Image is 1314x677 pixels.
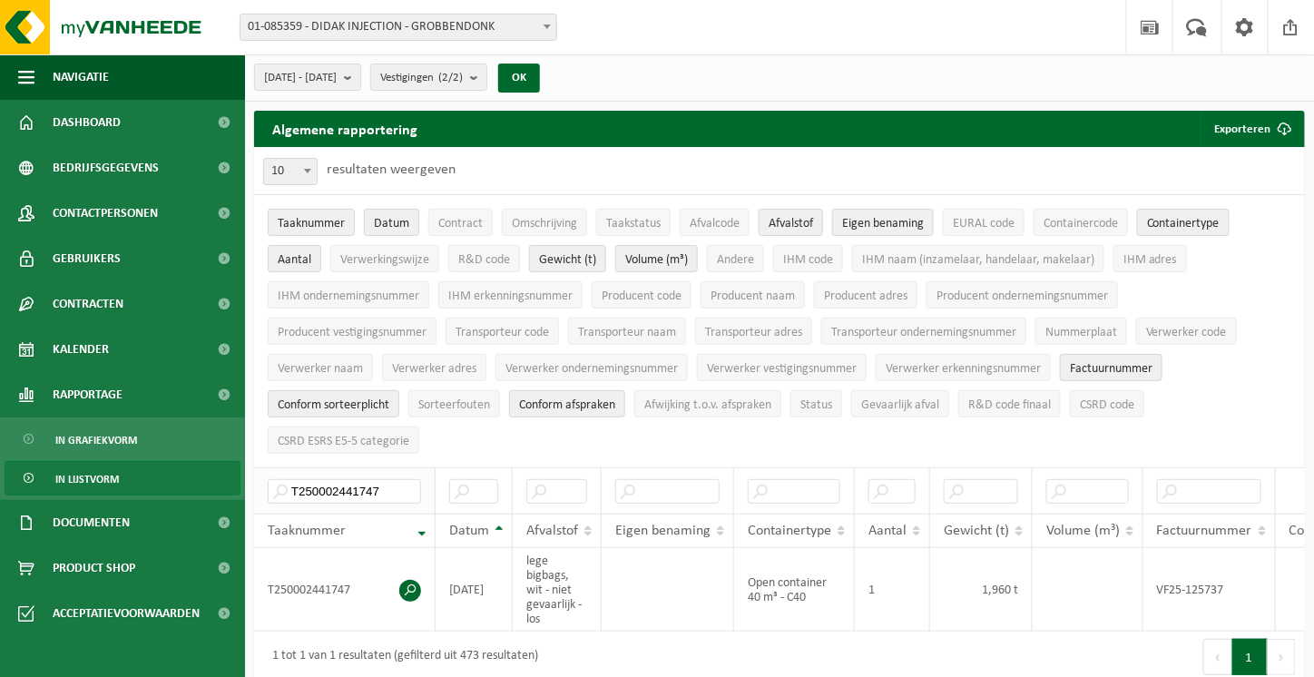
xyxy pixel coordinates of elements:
[958,390,1061,417] button: R&D code finaalR&amp;D code finaal: Activate to sort
[53,327,109,372] span: Kalender
[364,209,419,236] button: DatumDatum: Activate to sort
[268,209,355,236] button: TaaknummerTaaknummer: Activate to remove sorting
[1201,111,1303,147] button: Exporteren
[711,289,795,303] span: Producent naam
[814,281,917,309] button: Producent adresProducent adres: Activate to sort
[240,14,557,41] span: 01-085359 - DIDAK INJECTION - GROBBENDONK
[408,390,500,417] button: SorteerfoutenSorteerfouten: Activate to sort
[852,245,1104,272] button: IHM naam (inzamelaar, handelaar, makelaar)IHM naam (inzamelaar, handelaar, makelaar): Activate to...
[1146,326,1227,339] span: Verwerker code
[448,289,573,303] span: IHM erkenningsnummer
[1137,209,1230,236] button: ContainertypeContainertype: Activate to sort
[53,281,123,327] span: Contracten
[268,427,419,454] button: CSRD ESRS E5-5 categorieCSRD ESRS E5-5 categorie: Activate to sort
[502,209,587,236] button: OmschrijvingOmschrijving: Activate to sort
[936,289,1108,303] span: Producent ondernemingsnummer
[707,362,857,376] span: Verwerker vestigingsnummer
[1046,524,1120,538] span: Volume (m³)
[1232,639,1268,675] button: 1
[428,209,493,236] button: ContractContract: Activate to sort
[1060,354,1162,381] button: FactuurnummerFactuurnummer: Activate to sort
[268,354,373,381] button: Verwerker naamVerwerker naam: Activate to sort
[1268,639,1296,675] button: Next
[568,318,686,345] button: Transporteur naamTransporteur naam: Activate to sort
[701,281,805,309] button: Producent naamProducent naam: Activate to sort
[448,245,520,272] button: R&D codeR&amp;D code: Activate to sort
[278,362,363,376] span: Verwerker naam
[851,390,949,417] button: Gevaarlijk afval : Activate to sort
[1113,245,1187,272] button: IHM adresIHM adres: Activate to sort
[370,64,487,91] button: Vestigingen(2/2)
[1035,318,1127,345] button: NummerplaatNummerplaat: Activate to sort
[278,217,345,231] span: Taaknummer
[278,398,389,412] span: Conform sorteerplicht
[264,159,317,184] span: 10
[438,217,483,231] span: Contract
[264,64,337,92] span: [DATE] - [DATE]
[519,398,615,412] span: Conform afspraken
[268,318,436,345] button: Producent vestigingsnummerProducent vestigingsnummer: Activate to sort
[790,390,842,417] button: StatusStatus: Activate to sort
[644,398,771,412] span: Afwijking t.o.v. afspraken
[1034,209,1128,236] button: ContainercodeContainercode: Activate to sort
[1136,318,1237,345] button: Verwerker codeVerwerker code: Activate to sort
[278,289,419,303] span: IHM ondernemingsnummer
[268,281,429,309] button: IHM ondernemingsnummerIHM ondernemingsnummer: Activate to sort
[263,641,538,673] div: 1 tot 1 van 1 resultaten (gefilterd uit 473 resultaten)
[876,354,1051,381] button: Verwerker erkenningsnummerVerwerker erkenningsnummer: Activate to sort
[634,390,781,417] button: Afwijking t.o.v. afsprakenAfwijking t.o.v. afspraken: Activate to sort
[953,217,1015,231] span: EURAL code
[254,111,436,147] h2: Algemene rapportering
[821,318,1026,345] button: Transporteur ondernemingsnummerTransporteur ondernemingsnummer : Activate to sort
[330,245,439,272] button: VerwerkingswijzeVerwerkingswijze: Activate to sort
[268,245,321,272] button: AantalAantal: Activate to sort
[1080,398,1134,412] span: CSRD code
[526,524,578,538] span: Afvalstof
[436,548,513,632] td: [DATE]
[1203,639,1232,675] button: Previous
[55,423,137,457] span: In grafiekvorm
[438,72,463,83] count: (2/2)
[55,462,119,496] span: In lijstvorm
[5,422,240,456] a: In grafiekvorm
[759,209,823,236] button: AfvalstofAfvalstof: Activate to sort
[512,217,577,231] span: Omschrijving
[832,209,934,236] button: Eigen benamingEigen benaming: Activate to sort
[53,591,200,636] span: Acceptatievoorwaarden
[602,289,682,303] span: Producent code
[615,245,698,272] button: Volume (m³)Volume (m³): Activate to sort
[268,524,346,538] span: Taaknummer
[53,372,123,417] span: Rapportage
[53,145,159,191] span: Bedrijfsgegevens
[458,253,510,267] span: R&D code
[418,398,490,412] span: Sorteerfouten
[263,158,318,185] span: 10
[773,245,843,272] button: IHM codeIHM code: Activate to sort
[1044,217,1118,231] span: Containercode
[968,398,1051,412] span: R&D code finaal
[592,281,691,309] button: Producent codeProducent code: Activate to sort
[734,548,855,632] td: Open container 40 m³ - C40
[505,362,678,376] span: Verwerker ondernemingsnummer
[53,545,135,591] span: Product Shop
[392,362,476,376] span: Verwerker adres
[707,245,764,272] button: AndereAndere: Activate to sort
[855,548,930,632] td: 1
[509,390,625,417] button: Conform afspraken : Activate to sort
[513,548,602,632] td: lege bigbags, wit - niet gevaarlijk - los
[1123,253,1177,267] span: IHM adres
[449,524,489,538] span: Datum
[868,524,907,538] span: Aantal
[842,217,924,231] span: Eigen benaming
[625,253,688,267] span: Volume (m³)
[695,318,812,345] button: Transporteur adresTransporteur adres: Activate to sort
[456,326,549,339] span: Transporteur code
[240,15,556,40] span: 01-085359 - DIDAK INJECTION - GROBBENDONK
[783,253,833,267] span: IHM code
[606,217,661,231] span: Taakstatus
[930,548,1033,632] td: 1,960 t
[254,64,361,91] button: [DATE] - [DATE]
[800,398,832,412] span: Status
[53,236,121,281] span: Gebruikers
[690,217,740,231] span: Afvalcode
